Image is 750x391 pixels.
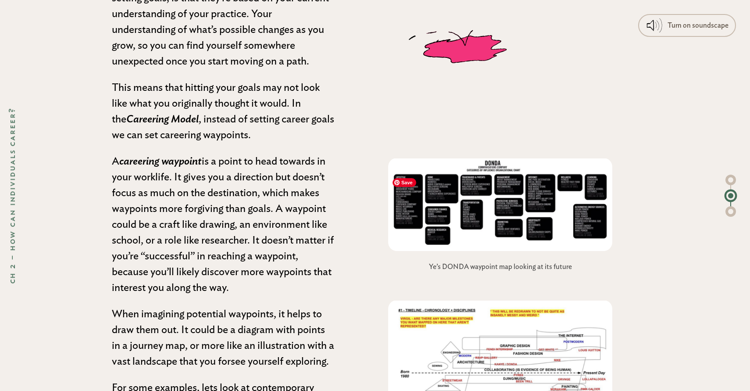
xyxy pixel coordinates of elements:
img: Ye’s DONDA waypoint map looking at its future [388,158,613,251]
p: When imagining potential waypoints, it helps to draw them out. It could be a diagram with points ... [112,306,334,369]
p: A is a point to head towards in your worklife. It gives you a direction but doesn’t focus as much... [112,154,334,296]
span: Careering Model [126,114,199,125]
span: careering waypoint [119,156,202,167]
p: This means that hitting your goals may not look like what you originally thought it would. In the... [112,80,334,143]
div: Turn on soundscape [668,18,729,33]
span: Save [393,178,416,187]
figcaption: Ye’s DONDA waypoint map looking at its future [429,262,572,272]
